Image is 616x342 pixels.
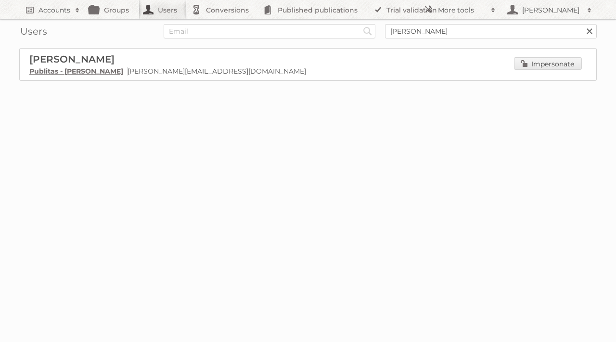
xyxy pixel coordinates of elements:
input: Name [385,24,597,38]
p: [PERSON_NAME][EMAIL_ADDRESS][DOMAIN_NAME] [29,67,587,76]
input: Email [164,24,375,38]
a: Impersonate [514,57,582,70]
input: Search [360,24,375,38]
h2: Accounts [38,5,70,15]
a: Publitas - [PERSON_NAME] [29,67,123,76]
h2: [PERSON_NAME] [520,5,582,15]
h2: More tools [438,5,486,15]
span: [PERSON_NAME] [29,53,115,65]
